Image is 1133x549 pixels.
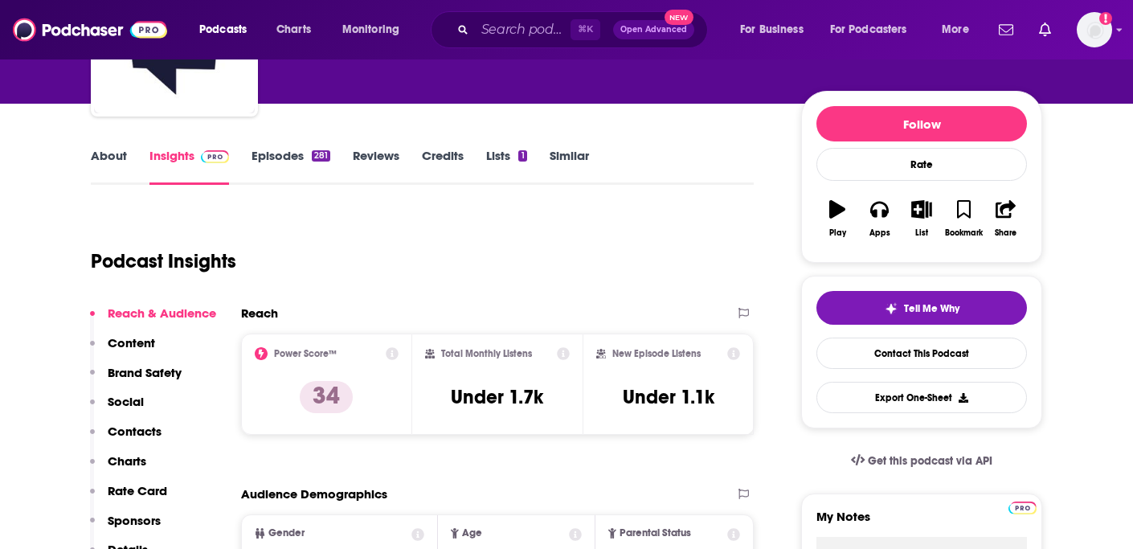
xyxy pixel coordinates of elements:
img: tell me why sparkle [885,302,898,315]
img: User Profile [1077,12,1112,47]
button: List [901,190,943,248]
div: Bookmark [945,228,983,238]
a: Credits [422,148,464,185]
a: Lists1 [486,148,526,185]
label: My Notes [816,509,1027,537]
span: Charts [276,18,311,41]
img: Podchaser Pro [201,150,229,163]
span: ⌘ K [571,19,600,40]
div: List [915,228,928,238]
button: Content [90,335,155,365]
span: Monitoring [342,18,399,41]
button: Export One-Sheet [816,382,1027,413]
p: Content [108,335,155,350]
span: Age [462,528,482,539]
button: tell me why sparkleTell Me Why [816,291,1027,325]
input: Search podcasts, credits, & more... [475,17,571,43]
button: Play [816,190,858,248]
div: Share [995,228,1016,238]
span: Get this podcast via API [868,454,992,468]
a: Pro website [1008,499,1037,514]
a: Show notifications dropdown [1033,16,1057,43]
a: Reviews [353,148,399,185]
a: Similar [550,148,589,185]
button: Brand Safety [90,365,182,395]
p: 34 [300,381,353,413]
div: Search podcasts, credits, & more... [446,11,723,48]
p: Social [108,394,144,409]
p: Contacts [108,424,162,439]
button: Bookmark [943,190,984,248]
a: About [91,148,127,185]
button: Share [985,190,1027,248]
a: Show notifications dropdown [992,16,1020,43]
h1: Podcast Insights [91,249,236,273]
span: For Business [740,18,804,41]
button: open menu [931,17,989,43]
img: Podchaser Pro [1008,502,1037,514]
span: Parental Status [620,528,691,539]
div: Play [829,228,846,238]
button: Open AdvancedNew [613,20,694,39]
p: Sponsors [108,513,161,528]
h2: New Episode Listens [612,348,701,359]
span: Logged in as biancagorospe [1077,12,1112,47]
a: InsightsPodchaser Pro [149,148,229,185]
button: Contacts [90,424,162,453]
a: Episodes281 [252,148,330,185]
span: Tell Me Why [904,302,959,315]
span: Podcasts [199,18,247,41]
button: open menu [188,17,268,43]
button: Rate Card [90,483,167,513]
button: open menu [820,17,931,43]
h2: Total Monthly Listens [441,348,532,359]
span: New [665,10,693,25]
button: open menu [331,17,420,43]
button: Sponsors [90,513,161,543]
button: Social [90,394,144,424]
button: Follow [816,106,1027,141]
div: 1 [518,150,526,162]
h3: Under 1.1k [623,385,714,409]
button: Reach & Audience [90,305,216,335]
a: Charts [266,17,321,43]
p: Reach & Audience [108,305,216,321]
svg: Add a profile image [1099,12,1112,25]
h2: Power Score™ [274,348,337,359]
p: Brand Safety [108,365,182,380]
h2: Reach [241,305,278,321]
a: Contact This Podcast [816,338,1027,369]
span: More [942,18,969,41]
div: Apps [869,228,890,238]
button: Apps [858,190,900,248]
button: open menu [729,17,824,43]
h2: Audience Demographics [241,486,387,502]
button: Show profile menu [1077,12,1112,47]
p: Rate Card [108,483,167,498]
span: Open Advanced [620,26,687,34]
span: Gender [268,528,305,539]
div: 281 [312,150,330,162]
span: For Podcasters [830,18,907,41]
h3: Under 1.7k [451,385,543,409]
div: Rate [816,148,1027,181]
p: Charts [108,453,146,469]
button: Charts [90,453,146,483]
a: Get this podcast via API [838,441,1005,481]
img: Podchaser - Follow, Share and Rate Podcasts [13,14,167,45]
